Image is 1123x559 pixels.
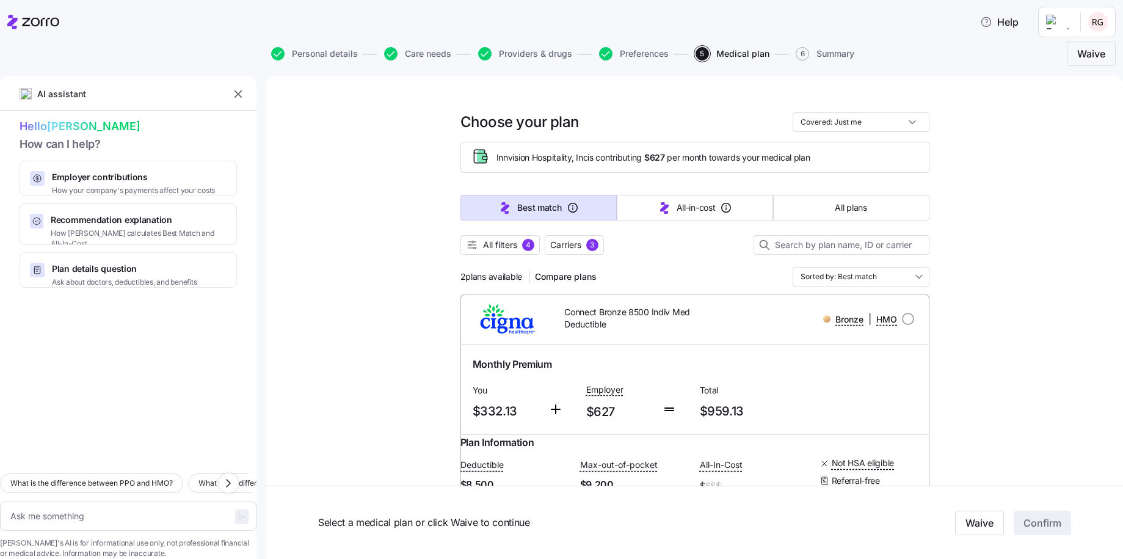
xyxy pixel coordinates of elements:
[705,480,721,492] span: $$$
[52,277,197,288] span: Ask about doctors, deductibles, and benefits
[470,304,545,334] img: Cigna Healthcare
[545,235,604,255] button: Carriers3
[955,511,1004,535] button: Waive
[52,186,215,196] span: How your company's payments affect your costs
[269,47,358,60] a: Personal details
[580,459,658,471] span: Max-out-of-pocket
[832,475,880,487] span: Referral-free
[460,235,540,255] button: All filters4
[696,47,769,60] button: 5Medical plan
[796,47,854,60] button: 6Summary
[1067,42,1116,66] button: Waive
[460,112,579,131] h1: Choose your plan
[835,313,863,326] span: Bronze
[1014,511,1071,535] button: Confirm
[188,473,431,493] button: What is the difference between in-network and out-of-network?
[478,47,572,60] button: Providers & drugs
[832,457,895,469] span: Not HSA eligible
[980,15,1019,29] span: Help
[580,477,690,492] span: $9,200
[1046,15,1070,29] img: Employer logo
[644,152,665,164] span: $627
[835,202,867,214] span: All plans
[499,49,572,58] span: Providers & drugs
[517,202,561,214] span: Best match
[597,47,669,60] a: Preferences
[382,47,451,60] a: Care needs
[876,313,897,326] span: HMO
[550,239,581,251] span: Carriers
[52,171,215,183] span: Employer contributions
[816,49,854,58] span: Summary
[405,49,451,58] span: Care needs
[198,477,420,489] span: What is the difference between in-network and out-of-network?
[823,312,897,327] div: |
[586,402,652,422] span: $627
[460,459,504,471] span: Deductible
[496,152,810,164] span: Innvision Hospitality, Inc is contributing per month towards your medical plan
[20,136,237,153] span: How can I help?
[51,228,227,249] span: How [PERSON_NAME] calculates Best Match and All-In-Cost
[460,271,523,283] span: 2 plans available
[970,10,1028,34] button: Help
[318,515,817,530] span: Select a medical plan or click Waive to continue
[483,239,517,251] span: All filters
[384,47,451,60] button: Care needs
[37,87,87,101] span: AI assistant
[1077,46,1105,61] span: Waive
[530,267,601,287] button: Compare plans
[460,435,534,450] span: Plan Information
[696,47,709,60] span: 5
[10,477,173,489] span: What is the difference between PPO and HMO?
[20,118,237,136] span: Hello [PERSON_NAME]
[754,235,929,255] input: Search by plan name, ID or carrier
[52,263,197,275] span: Plan details question
[965,516,994,530] span: Waive
[564,306,727,331] span: Connect Bronze 8500 Indiv Med Deductible
[620,49,669,58] span: Preferences
[1023,516,1061,530] span: Confirm
[677,202,716,214] span: All-in-cost
[473,357,552,372] span: Monthly Premium
[586,239,598,251] div: 3
[1088,12,1108,32] img: 2480ccf26b21bed0f8047111440d290b
[700,477,810,494] span: $
[586,384,623,396] span: Employer
[473,384,539,396] span: You
[599,47,669,60] button: Preferences
[460,477,570,492] span: $8,500
[700,459,743,471] span: All-In-Cost
[473,401,539,422] span: $332.13
[20,88,32,100] img: ai-icon.png
[535,271,597,283] span: Compare plans
[716,49,769,58] span: Medical plan
[522,239,534,251] div: 4
[51,214,227,226] span: Recommendation explanation
[793,267,929,287] input: Order by dropdown
[796,47,809,60] span: 6
[693,47,769,60] a: 5Medical plan
[271,47,358,60] button: Personal details
[700,401,804,422] span: $959.13
[700,384,804,396] span: Total
[292,49,358,58] span: Personal details
[476,47,572,60] a: Providers & drugs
